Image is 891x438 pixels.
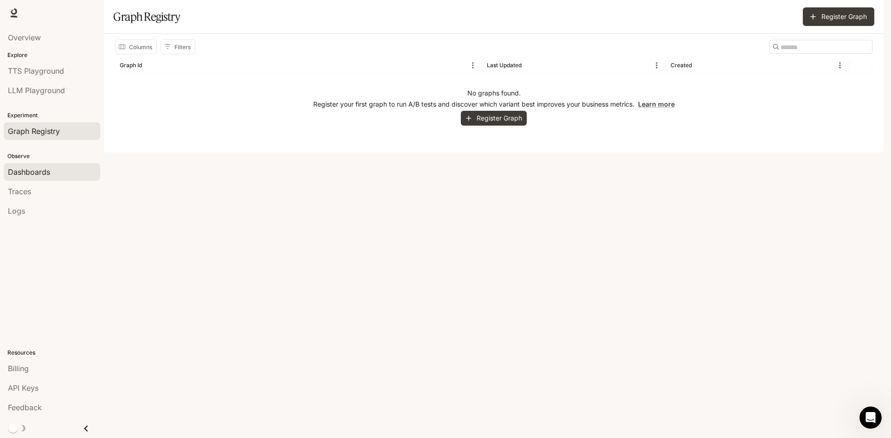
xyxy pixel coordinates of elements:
iframe: Intercom live chat [859,406,882,429]
div: Created [671,62,692,69]
button: Sort [523,58,536,72]
button: Register Graph [461,111,527,126]
button: Menu [466,58,480,72]
button: Register Graph [803,7,874,26]
div: Last Updated [487,62,522,69]
div: Graph Id [120,62,142,69]
button: Show filters [161,39,195,54]
div: Search [769,40,872,54]
button: Select columns [115,39,157,54]
button: Sort [693,58,707,72]
button: Menu [650,58,664,72]
button: Menu [833,58,847,72]
p: Register your first graph to run A/B tests and discover which variant best improves your business... [313,100,675,109]
a: Learn more [638,100,675,108]
p: No graphs found. [467,89,521,98]
button: Sort [143,58,157,72]
h1: Graph Registry [113,7,180,26]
